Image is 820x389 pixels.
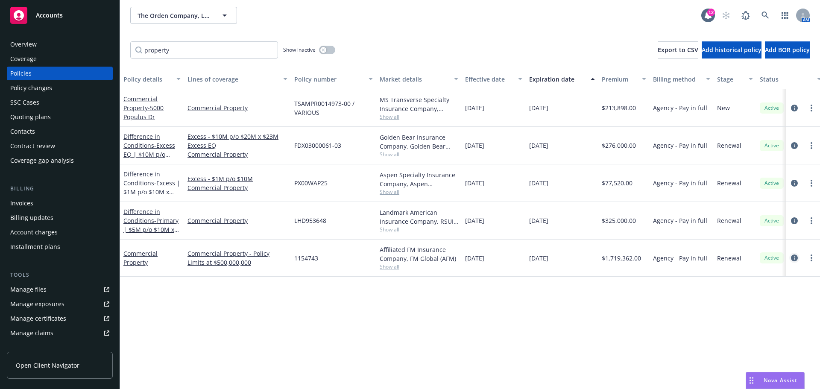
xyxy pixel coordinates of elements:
div: Account charges [10,225,58,239]
span: Agency - Pay in full [653,141,707,150]
div: Tools [7,271,113,279]
span: - Excess EQ | $10M p/o $20M xs $20M [123,141,175,167]
span: [DATE] [465,254,484,263]
button: Export to CSV [658,41,698,58]
div: Affiliated FM Insurance Company, FM Global (AFM) [380,245,458,263]
span: LHD953648 [294,216,326,225]
span: New [717,103,730,112]
span: Show inactive [283,46,316,53]
span: Show all [380,263,458,270]
button: Effective date [462,69,526,89]
a: more [806,103,817,113]
a: SSC Cases [7,96,113,109]
span: Add BOR policy [765,46,810,54]
span: Active [763,179,780,187]
a: Manage BORs [7,341,113,354]
a: more [806,178,817,188]
button: Nova Assist [746,372,805,389]
a: Commercial Property [187,216,287,225]
div: Policy number [294,75,363,84]
button: Policy details [120,69,184,89]
div: Policies [10,67,32,80]
a: Invoices [7,196,113,210]
a: Coverage [7,52,113,66]
a: Policies [7,67,113,80]
div: Policy details [123,75,171,84]
span: [DATE] [465,216,484,225]
a: Manage claims [7,326,113,340]
div: Coverage gap analysis [10,154,74,167]
a: Contract review [7,139,113,153]
span: Renewal [717,216,741,225]
div: Overview [10,38,37,51]
div: Landmark American Insurance Company, RSUI Group, Amwins [380,208,458,226]
a: Manage certificates [7,312,113,325]
a: Search [757,7,774,24]
div: Coverage [10,52,37,66]
a: circleInformation [789,253,799,263]
span: Renewal [717,178,741,187]
span: Renewal [717,141,741,150]
input: Filter by keyword... [130,41,278,58]
span: Active [763,104,780,112]
span: $213,898.00 [602,103,636,112]
span: Agency - Pay in full [653,103,707,112]
span: $276,000.00 [602,141,636,150]
a: Overview [7,38,113,51]
a: more [806,140,817,151]
div: Installment plans [10,240,60,254]
a: Report a Bug [737,7,754,24]
a: Commercial Property [123,249,158,266]
span: Active [763,142,780,149]
a: Difference in Conditions [123,170,180,205]
a: Commercial Property [187,103,287,112]
div: Manage BORs [10,341,50,354]
a: Coverage gap analysis [7,154,113,167]
div: Manage files [10,283,47,296]
a: more [806,253,817,263]
div: Premium [602,75,637,84]
button: Expiration date [526,69,598,89]
div: 12 [707,9,715,16]
div: Contacts [10,125,35,138]
span: Agency - Pay in full [653,216,707,225]
div: SSC Cases [10,96,39,109]
span: - Excess | $1M p/o $10M x $10M [123,179,180,205]
button: Add BOR policy [765,41,810,58]
div: Drag to move [746,372,757,389]
span: [DATE] [529,141,548,150]
div: Billing method [653,75,701,84]
span: Show all [380,226,458,233]
a: Installment plans [7,240,113,254]
a: Commercial Property [187,183,287,192]
span: [DATE] [465,141,484,150]
a: Switch app [776,7,794,24]
button: The Orden Company, LLC [130,7,237,24]
button: Stage [714,69,756,89]
div: Effective date [465,75,513,84]
span: PX00WAP25 [294,178,328,187]
div: Manage exposures [10,297,64,311]
div: Billing [7,184,113,193]
span: Active [763,254,780,262]
a: Manage exposures [7,297,113,311]
span: Accounts [36,12,63,19]
span: [DATE] [465,178,484,187]
div: Golden Bear Insurance Company, Golden Bear Insurance Company, Amwins [380,133,458,151]
span: Show all [380,151,458,158]
span: Nova Assist [764,377,797,384]
a: Billing updates [7,211,113,225]
div: MS Transverse Specialty Insurance Company, Transverse Insurance Company, Amwins [380,95,458,113]
a: Contacts [7,125,113,138]
div: Policy changes [10,81,52,95]
a: Commercial Property [123,95,164,121]
span: Open Client Navigator [16,361,79,370]
a: Commercial Property [187,150,287,159]
span: Show all [380,188,458,196]
span: - Primary | $5M p/o $10M x $10M DIC XS Pri [123,216,179,243]
div: Lines of coverage [187,75,278,84]
span: [DATE] [465,103,484,112]
div: Expiration date [529,75,586,84]
span: $77,520.00 [602,178,633,187]
a: Start snowing [717,7,735,24]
